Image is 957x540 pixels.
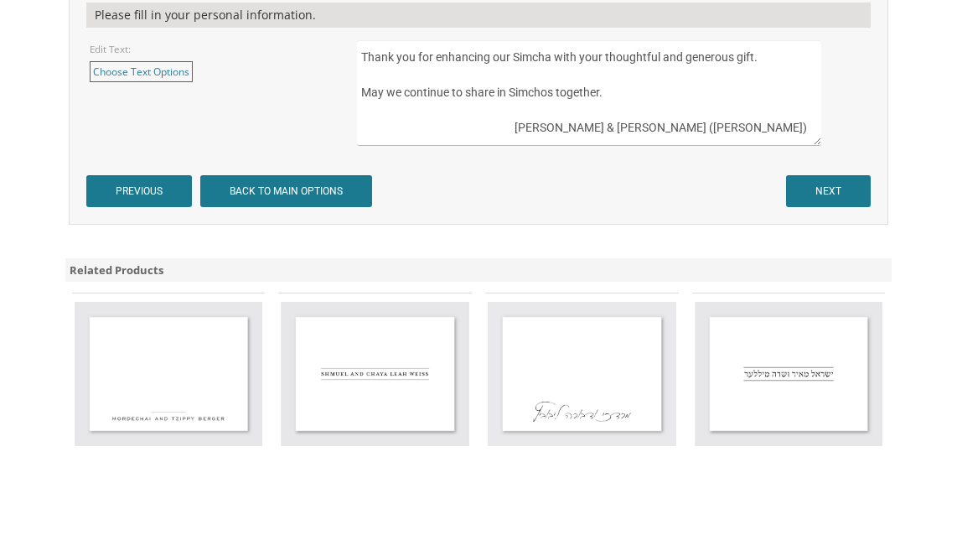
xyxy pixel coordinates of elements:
[65,258,892,283] div: Related Products
[86,3,871,28] div: Please fill in your personal information.
[357,40,821,146] textarea: Thank you for enhancing our Simcha with your thoughtful and generous gift. May we continue to sha...
[86,175,192,207] input: PREVIOUS
[75,302,263,446] img: Informal Style 2
[281,302,469,446] img: Informal Style 13
[200,175,372,207] input: BACK TO MAIN OPTIONS
[90,43,131,57] label: Edit Text:
[695,302,883,446] img: Informal Style 18
[90,61,193,82] a: Choose Text Options
[786,175,871,207] input: NEXT
[488,302,676,446] img: Informal Style 17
